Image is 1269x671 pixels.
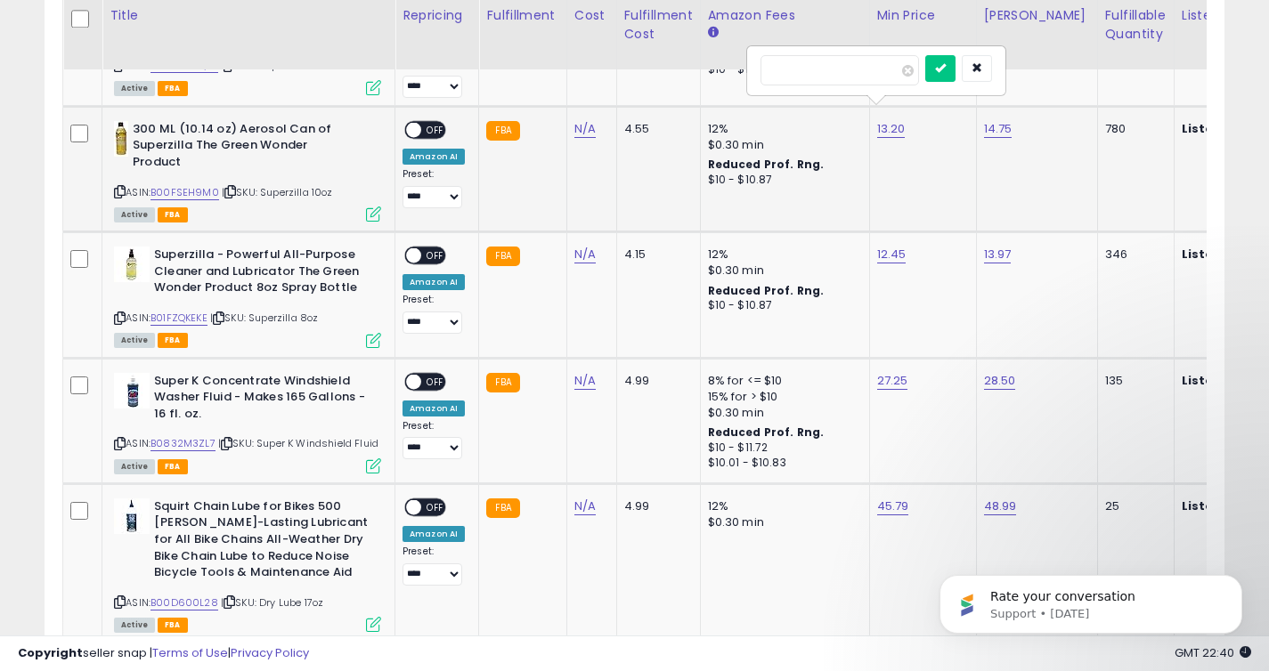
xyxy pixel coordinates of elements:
[708,514,856,530] div: $0.30 min
[403,526,465,542] div: Amazon AI
[218,436,378,450] span: | SKU: Super K Windshield Fluid
[18,644,83,661] strong: Copyright
[403,294,465,334] div: Preset:
[574,372,596,390] a: N/A
[158,81,188,96] span: FBA
[421,499,450,514] span: OFF
[1105,247,1160,263] div: 346
[1105,498,1160,514] div: 25
[708,498,856,514] div: 12%
[403,400,465,416] div: Amazon AI
[421,374,450,389] span: OFF
[984,372,1016,390] a: 28.50
[403,420,465,460] div: Preset:
[877,372,908,390] a: 27.25
[114,247,381,345] div: ASIN:
[110,6,387,25] div: Title
[114,247,150,282] img: 41sp1pDh9kL._SL40_.jpg
[574,497,596,515] a: N/A
[984,6,1090,25] div: [PERSON_NAME]
[154,373,370,427] b: Super K Concentrate Windshield Washer Fluid - Makes 165 Gallons - 16 fl. oz.
[574,6,609,25] div: Cost
[1182,120,1263,137] b: Listed Price:
[708,25,719,41] small: Amazon Fees.
[486,247,519,266] small: FBA
[708,405,856,421] div: $0.30 min
[708,6,862,25] div: Amazon Fees
[708,283,825,298] b: Reduced Prof. Rng.
[984,120,1013,138] a: 14.75
[708,373,856,389] div: 8% for <= $10
[403,149,465,165] div: Amazon AI
[708,263,856,279] div: $0.30 min
[708,157,825,172] b: Reduced Prof. Rng.
[154,498,370,586] b: Squirt Chain Lube for Bikes 500 [PERSON_NAME]-Lasting Lubricant for All Bike Chains All-Weather D...
[574,246,596,263] a: N/A
[984,497,1017,515] a: 48.99
[421,248,450,263] span: OFF
[114,121,128,157] img: 41O0XAC3ByL._SL40_.jpg
[114,373,381,472] div: ASIN:
[150,595,218,610] a: B00D600L28
[403,546,465,586] div: Preset:
[913,538,1269,662] iframe: Intercom notifications message
[114,207,155,222] span: All listings currently available for purchase on Amazon
[708,137,856,153] div: $0.30 min
[1182,497,1263,514] b: Listed Price:
[708,298,856,313] div: $10 - $10.87
[403,168,465,208] div: Preset:
[158,618,188,633] span: FBA
[708,441,856,456] div: $10 - $11.72
[133,121,349,175] b: 300 ML (10.14 oz) Aerosol Can of Superzilla The Green Wonder Product
[158,459,188,474] span: FBA
[222,185,333,199] span: | SKU: Superzilla 10oz
[114,11,381,93] div: ASIN:
[403,6,471,25] div: Repricing
[152,644,228,661] a: Terms of Use
[486,121,519,141] small: FBA
[708,173,856,188] div: $10 - $10.87
[231,644,309,661] a: Privacy Policy
[114,373,150,408] img: 41RD-VY+w6L._SL40_.jpg
[150,185,219,200] a: B00FSEH9M0
[1182,372,1263,389] b: Listed Price:
[708,456,856,471] div: $10.01 - $10.83
[1105,373,1160,389] div: 135
[114,333,155,348] span: All listings currently available for purchase on Amazon
[114,81,155,96] span: All listings currently available for purchase on Amazon
[708,121,856,137] div: 12%
[708,62,856,77] div: $10 - $10.87
[150,436,216,451] a: B0832M3ZL7
[624,498,687,514] div: 4.99
[403,58,465,98] div: Preset:
[421,122,450,137] span: OFF
[154,247,370,301] b: Superzilla - Powerful All-Purpose Cleaner and Lubricator The Green Wonder Product 8oz Spray Bottle
[158,333,188,348] span: FBA
[877,120,906,138] a: 13.20
[624,373,687,389] div: 4.99
[114,618,155,633] span: All listings currently available for purchase on Amazon
[403,274,465,290] div: Amazon AI
[708,389,856,405] div: 15% for > $10
[1105,6,1167,44] div: Fulfillable Quantity
[877,497,909,515] a: 45.79
[210,311,319,325] span: | SKU: Superzilla 8oz
[114,121,381,220] div: ASIN:
[624,247,687,263] div: 4.15
[114,498,150,534] img: 31LsXHok8xL._SL40_.jpg
[877,6,969,25] div: Min Price
[221,595,323,610] span: | SKU: Dry Lube 17oz
[624,6,693,44] div: Fulfillment Cost
[708,424,825,440] b: Reduced Prof. Rng.
[486,373,519,392] small: FBA
[574,120,596,138] a: N/A
[984,246,1012,263] a: 13.97
[624,121,687,137] div: 4.55
[18,645,309,662] div: seller snap | |
[1182,246,1263,263] b: Listed Price:
[486,498,519,518] small: FBA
